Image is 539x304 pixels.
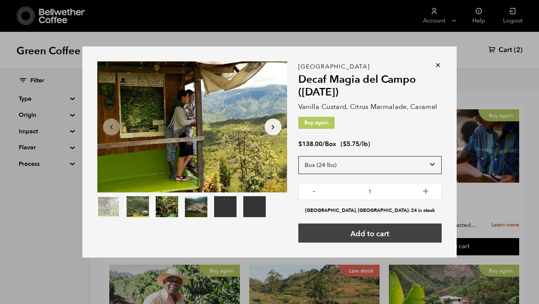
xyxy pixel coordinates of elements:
button: - [310,187,319,194]
h2: Decaf Magia del Campo ([DATE]) [298,73,442,98]
span: Box [325,140,336,148]
p: Vanilla Custard, Citrus Marmalade, Caramel [298,102,442,112]
span: ( ) [341,140,370,148]
bdi: 138.00 [298,140,322,148]
span: / [322,140,325,148]
video: Your browser does not support the video tag. [243,196,266,217]
video: Your browser does not support the video tag. [214,196,237,217]
span: /lb [359,140,368,148]
p: Buy again [298,117,335,129]
button: + [421,187,430,194]
bdi: 5.75 [343,140,359,148]
button: Add to cart [298,224,442,243]
li: [GEOGRAPHIC_DATA], [GEOGRAPHIC_DATA]: 24 in stock [298,207,442,214]
span: $ [298,140,302,148]
span: $ [343,140,347,148]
